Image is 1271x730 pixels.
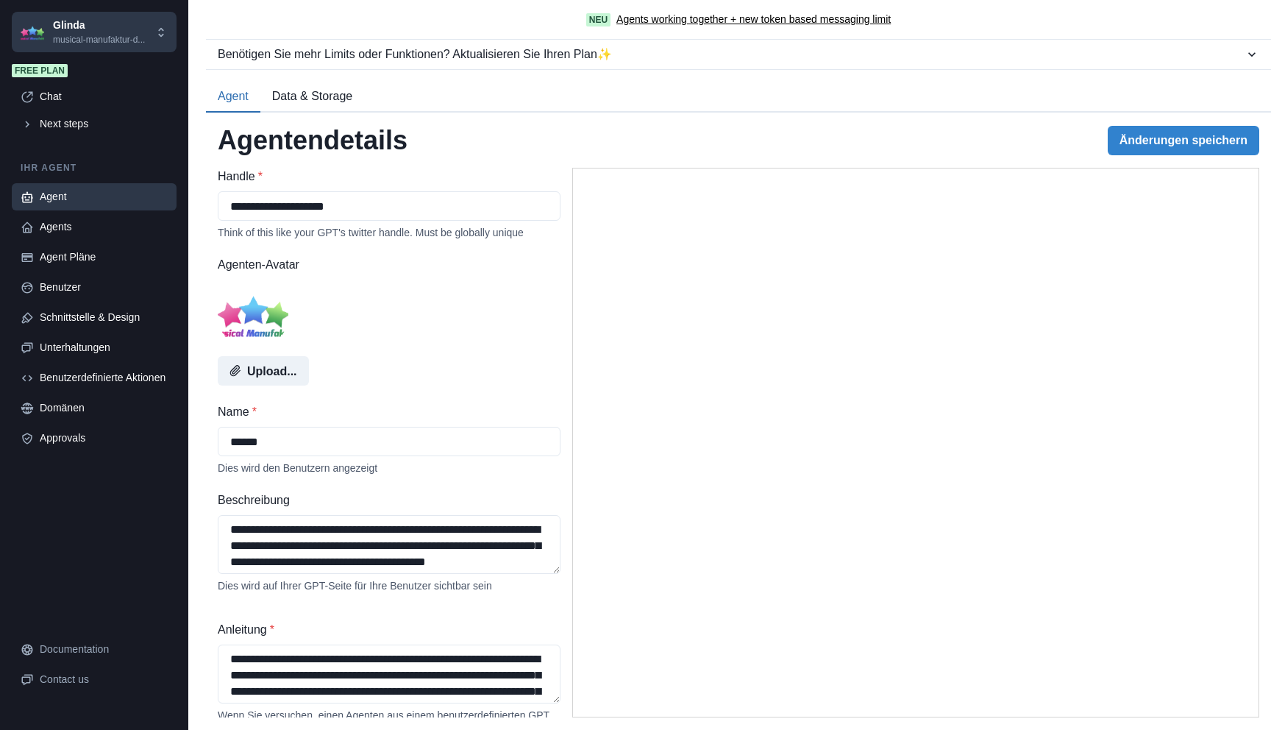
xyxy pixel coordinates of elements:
[40,340,168,355] div: Unterhaltungen
[40,370,168,386] div: Benutzerdefinierte Aktionen
[218,280,288,350] img: user%2F4988%2F86af905a-e770-44ca-8a1c-e875d71c23c3
[53,33,145,46] p: musical-manufaktur-d...
[218,356,309,386] button: Upload...
[40,280,168,295] div: Benutzer
[218,462,560,474] div: Dies wird den Benutzern angezeigt
[12,64,68,77] span: Free plan
[218,403,552,421] label: Name
[1108,126,1259,155] button: Änderungen speichern
[218,124,407,156] h2: Agentendetails
[616,12,891,27] a: Agents working together + new token based messaging limit
[40,116,168,132] div: Next steps
[218,492,552,509] label: Beschreibung
[21,21,44,44] img: Chakra UI
[12,12,177,52] button: Chakra UIGlindamusical-manufaktur-d...
[260,82,364,113] button: Data & Storage
[40,219,168,235] div: Agents
[40,249,168,265] div: Agent Pläne
[12,636,177,663] a: Documentation
[206,82,260,113] button: Agent
[40,189,168,205] div: Agent
[40,642,168,657] div: Documentation
[40,672,168,687] div: Contact us
[218,621,552,639] label: Anleitung
[206,40,1271,69] button: Benötigen Sie mehr Limits oder Funktionen? Aktualisieren Sie Ihren Plan✨
[586,13,610,26] span: Neu
[218,227,560,238] div: Think of this like your GPT's twitter handle. Must be globally unique
[573,169,1258,717] iframe: Agent Chat
[218,256,552,274] label: Agenten-Avatar
[40,430,168,446] div: Approvals
[40,310,168,325] div: Schnittstelle & Design
[218,580,560,592] div: Dies wird auf Ihrer GPT-Seite für Ihre Benutzer sichtbar sein
[40,89,168,104] div: Chat
[12,161,177,174] p: Ihr Agent
[40,400,168,416] div: Domänen
[218,46,1245,63] div: Benötigen Sie mehr Limits oder Funktionen? Aktualisieren Sie Ihren Plan ✨
[218,168,552,185] label: Handle
[53,18,145,33] p: Glinda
